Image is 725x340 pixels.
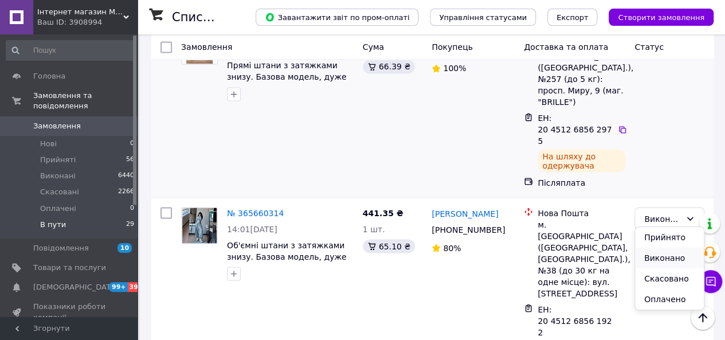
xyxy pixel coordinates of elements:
a: [PERSON_NAME] [432,208,498,219]
div: Виконано [644,212,681,225]
span: 1 шт. [363,224,385,233]
li: Виконано [635,248,704,268]
h1: Список замовлень [172,10,288,24]
span: 6440 [118,171,134,181]
span: 39 [128,282,141,292]
span: 80% [443,243,461,252]
span: 2266 [118,187,134,197]
button: Створити замовлення [609,9,714,26]
li: Прийнято [635,227,704,248]
span: Повідомлення [33,243,89,253]
span: Оплачені [40,204,76,214]
span: Замовлення [181,42,232,52]
span: Створити замовлення [618,13,704,22]
span: ЕН: 20 4512 6856 2975 [538,114,612,146]
input: Пошук [6,40,135,61]
span: Замовлення [33,121,81,131]
span: Замовлення та повідомлення [33,91,138,111]
div: м. [GEOGRAPHIC_DATA] ([GEOGRAPHIC_DATA], [GEOGRAPHIC_DATA].), №38 (до 30 кг на одне місце): вул. ... [538,218,625,299]
div: 65.10 ₴ [363,239,415,253]
span: Показники роботи компанії [33,302,106,322]
button: Чат з покупцем [699,270,722,293]
div: Ваш ID: 3908994 [37,17,138,28]
a: Прямі штани з затяжками знизу. Базова модель, дуже зручний та комфортні❤️ [227,61,347,93]
span: Скасовані [40,187,79,197]
a: № 365660314 [227,208,284,217]
a: Фото товару [181,207,218,244]
img: Фото товару [182,208,217,243]
span: ЕН: 20 4512 6856 1922 [538,304,612,337]
button: Експорт [547,9,598,26]
span: Інтернет магазин MODA [37,7,123,17]
span: 0 [130,204,134,214]
button: Наверх [691,306,715,330]
div: Післяплата [538,177,625,188]
span: 14:01[DATE] [227,224,277,233]
span: 10 [117,243,132,253]
a: Об'ємні штани з затяжками знизу. Базова модель, дуже зручний та комфортні❤️ [227,240,347,272]
span: [DEMOGRAPHIC_DATA] [33,282,118,292]
span: 100% [443,64,466,73]
span: Управління статусами [439,13,527,22]
span: Головна [33,71,65,81]
button: Управління статусами [430,9,536,26]
span: 99+ [109,282,128,292]
span: Завантажити звіт по пром-оплаті [265,12,409,22]
span: Експорт [557,13,589,22]
span: Прийняті [40,155,76,165]
span: Нові [40,139,57,149]
div: Нова Пошта [538,207,625,218]
span: Виконані [40,171,76,181]
div: м. [GEOGRAPHIC_DATA] ([GEOGRAPHIC_DATA].), №257 (до 5 кг): просп. Миру, 9 (маг. "BRILLE") [538,39,625,108]
a: Створити замовлення [597,12,714,21]
span: 29 [126,220,134,230]
li: Оплачено [635,289,704,310]
span: 56 [126,155,134,165]
span: 441.35 ₴ [363,208,403,217]
div: На шляху до одержувача [538,149,625,172]
li: Скасовано [635,268,704,289]
span: Товари та послуги [33,263,106,273]
span: 0 [130,139,134,149]
button: Завантажити звіт по пром-оплаті [256,9,418,26]
span: В пути [40,220,66,230]
div: [PHONE_NUMBER] [429,221,505,237]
